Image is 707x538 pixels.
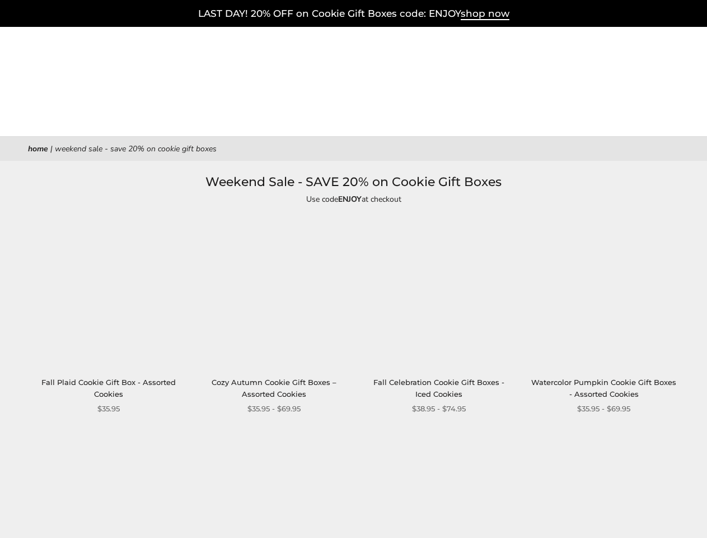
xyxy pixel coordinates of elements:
strong: ENJOY [338,194,362,205]
a: Cozy Autumn Cookie Gift Boxes – Assorted Cookies [212,378,336,398]
a: Fall Plaid Cookie Gift Box - Assorted Cookies [35,217,183,365]
a: Watercolor Pumpkin Cookie Gift Boxes - Assorted Cookies [531,378,676,398]
span: | [50,143,53,154]
span: Weekend Sale - SAVE 20% on Cookie Gift Boxes [55,143,217,154]
a: Fall Celebration Cookie Gift Boxes - Iced Cookies [373,378,504,398]
span: $35.95 [97,403,120,415]
span: $35.95 - $69.95 [247,403,301,415]
span: shop now [461,8,509,20]
a: Fall Plaid Cookie Gift Box - Assorted Cookies [41,378,176,398]
a: LAST DAY! 20% OFF on Cookie Gift Boxes code: ENJOYshop now [198,8,509,20]
p: Use code at checkout [96,193,611,206]
a: Home [28,143,48,154]
a: Cozy Autumn Cookie Gift Boxes – Assorted Cookies [200,217,348,365]
a: Watercolor Pumpkin Cookie Gift Boxes - Assorted Cookies [530,217,678,365]
h1: Weekend Sale - SAVE 20% on Cookie Gift Boxes [45,172,662,192]
span: $35.95 - $69.95 [577,403,630,415]
span: $38.95 - $74.95 [412,403,466,415]
a: Fall Celebration Cookie Gift Boxes - Iced Cookies [364,217,513,365]
nav: breadcrumbs [28,142,679,155]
